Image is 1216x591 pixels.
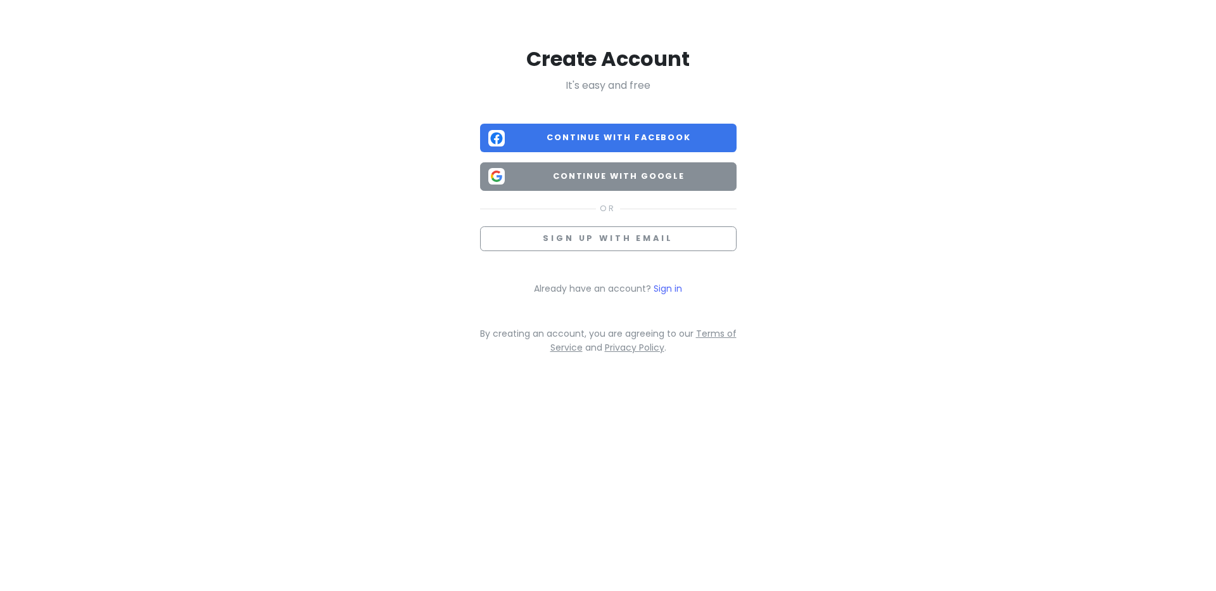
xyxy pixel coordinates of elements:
[510,170,728,183] span: Continue with Google
[488,168,505,185] img: Google logo
[480,46,737,72] h2: Create Account
[510,131,728,144] span: Continue with Facebook
[550,327,737,354] a: Terms of Service
[654,282,682,295] a: Sign in
[488,130,505,146] img: Facebook logo
[605,341,664,354] a: Privacy Policy
[480,327,737,355] p: By creating an account, you are agreeing to our and .
[480,124,737,152] button: Continue with Facebook
[480,282,737,295] p: Already have an account?
[543,233,673,244] span: Sign up with email
[480,162,737,191] button: Continue with Google
[480,77,737,94] p: It's easy and free
[480,226,737,251] button: Sign up with email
